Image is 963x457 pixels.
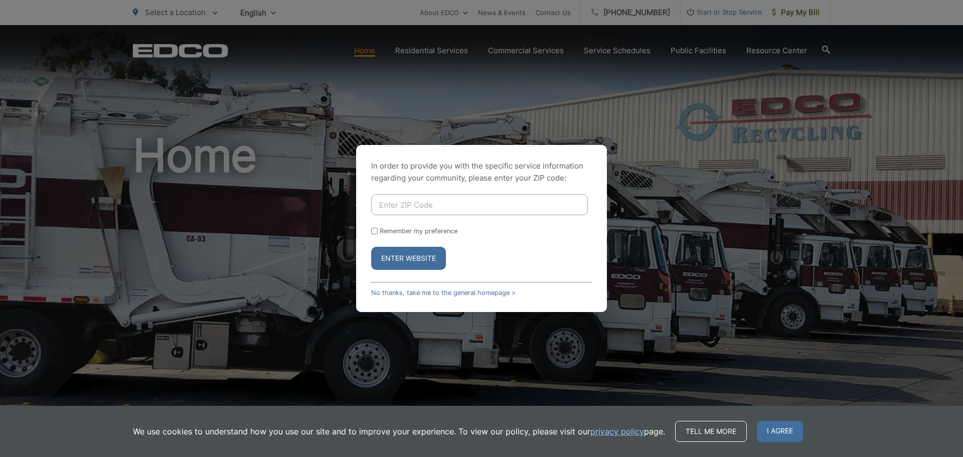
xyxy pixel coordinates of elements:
[371,194,588,215] input: Enter ZIP Code
[371,289,516,296] a: No thanks, take me to the general homepage >
[371,247,446,270] button: Enter Website
[133,425,665,437] p: We use cookies to understand how you use our site and to improve your experience. To view our pol...
[675,421,747,442] a: Tell me more
[371,160,592,184] p: In order to provide you with the specific service information regarding your community, please en...
[380,227,457,235] label: Remember my preference
[757,421,803,442] span: I agree
[590,425,644,437] a: privacy policy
